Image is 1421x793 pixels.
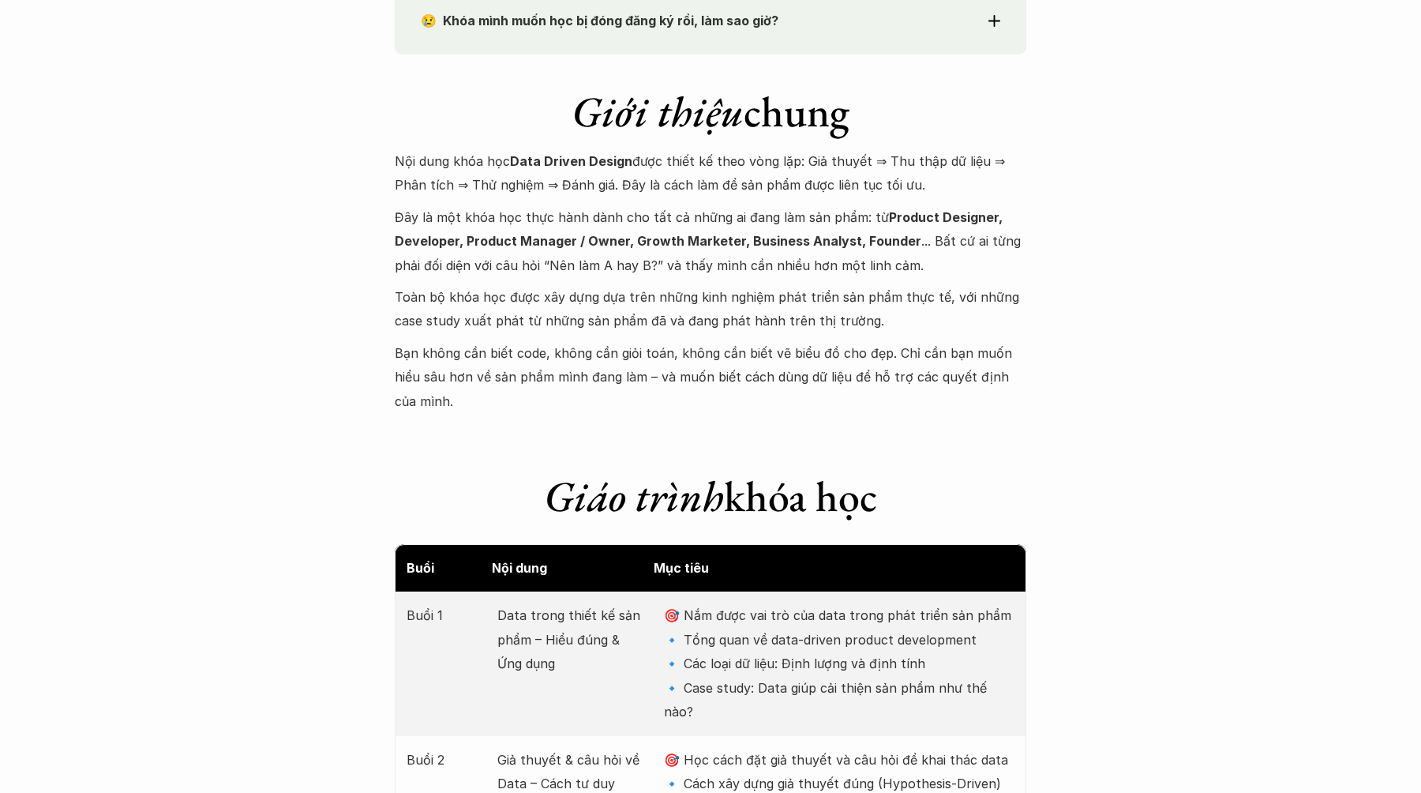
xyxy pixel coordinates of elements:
strong: 😢 Khóa mình muốn học bị đóng đăng ký rồi, làm sao giờ? [421,13,778,28]
p: Toàn bộ khóa học được xây dựng dựa trên những kinh nghiệm phát triển sản phẩm thực tế, với những ... [395,285,1026,333]
em: Giới thiệu [572,84,744,139]
h1: khóa học [395,471,1026,522]
p: Đây là một khóa học thực hành dành cho tất cả những ai đang làm sản phẩm: từ ... Bất cứ ai từng p... [395,205,1026,277]
h1: chung [395,86,1026,137]
em: Giáo trình [544,468,724,524]
p: Nội dung khóa học được thiết kế theo vòng lặp: Giả thuyết ⇒ Thu thập dữ liệu ⇒ Phân tích ⇒ Thử ng... [395,149,1026,197]
strong: Mục tiêu [654,560,709,576]
p: Buổi 1 [407,603,482,627]
p: Buổi 2 [407,748,482,772]
strong: Data Driven Design [510,153,632,169]
strong: Nội dung [492,560,547,576]
p: Bạn không cần biết code, không cần giỏi toán, không cần biết vẽ biểu đồ cho đẹp. Chỉ cần bạn muốn... [395,341,1026,413]
strong: Buổi [407,560,434,576]
p: Data trong thiết kế sản phẩm – Hiểu đúng & Ứng dụng [497,603,647,675]
p: 🎯 Nắm được vai trò của data trong phát triển sản phẩm 🔹 Tổng quan về data-driven product developm... [664,603,1014,723]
